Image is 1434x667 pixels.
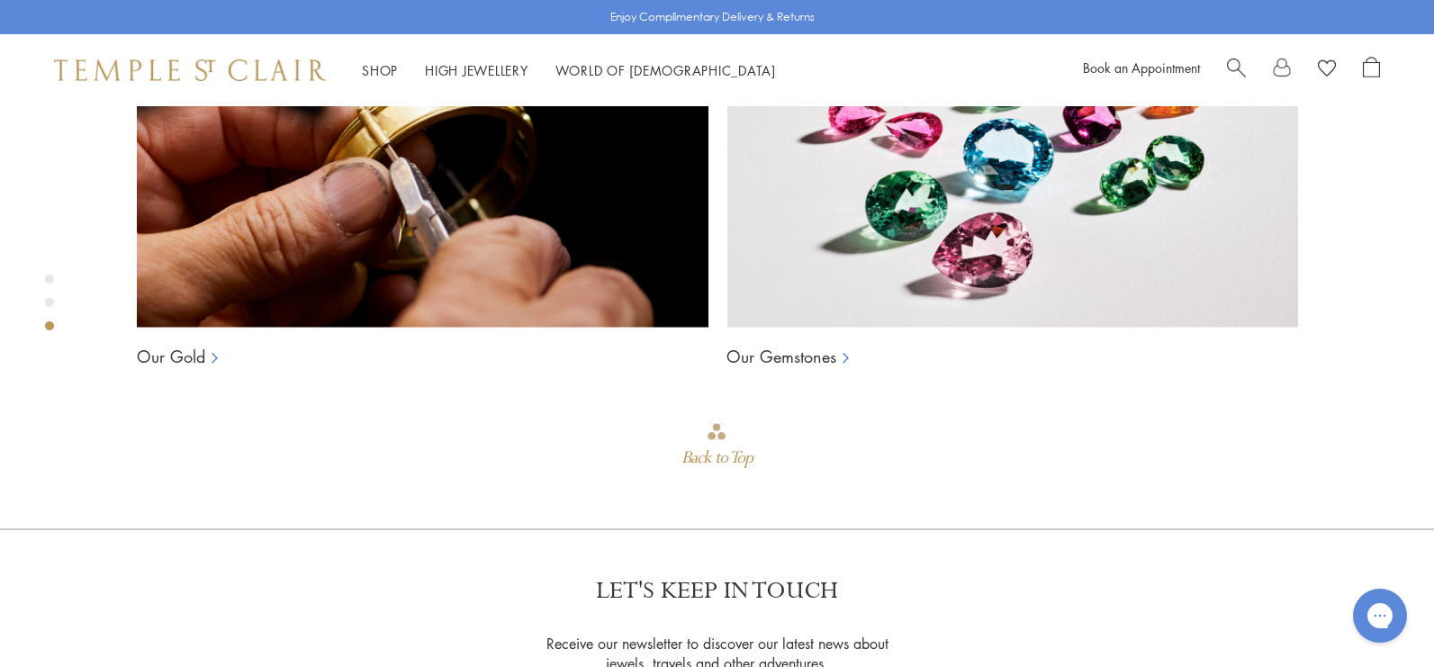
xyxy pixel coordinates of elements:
[555,61,776,79] a: World of [DEMOGRAPHIC_DATA]World of [DEMOGRAPHIC_DATA]
[1083,59,1200,77] a: Book an Appointment
[425,61,528,79] a: High JewelleryHigh Jewellery
[726,346,836,367] a: Our Gemstones
[681,442,752,474] div: Back to Top
[137,346,205,367] a: Our Gold
[362,61,398,79] a: ShopShop
[610,8,815,26] p: Enjoy Complimentary Delivery & Returns
[1227,57,1246,84] a: Search
[1318,57,1336,84] a: View Wishlist
[362,59,776,82] nav: Main navigation
[596,575,838,607] p: LET'S KEEP IN TOUCH
[1363,57,1380,84] a: Open Shopping Bag
[54,59,326,81] img: Temple St. Clair
[681,421,752,474] div: Go to top
[1344,582,1416,649] iframe: Gorgias live chat messenger
[45,270,54,345] div: Product gallery navigation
